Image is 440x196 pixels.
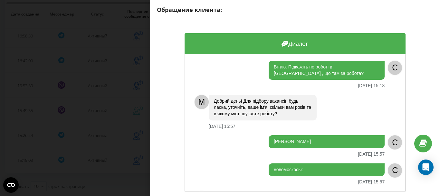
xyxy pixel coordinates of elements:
div: [DATE] 15:57 [358,151,385,157]
div: [DATE] 15:57 [209,124,235,129]
div: [DATE] 15:57 [358,179,385,185]
div: Диалог [185,33,406,54]
button: Open CMP widget [3,177,19,193]
div: [PERSON_NAME] [269,135,385,148]
div: новомоскоськ [269,163,385,176]
div: C [388,61,402,75]
div: Добрий день! Для підбору вакансії, будь ласка, уточніть, ваше ім'я, скільки вам років та в якому ... [209,95,317,120]
div: Обращение клиента: [157,6,433,14]
div: Open Intercom Messenger [418,160,434,175]
div: M [195,95,209,109]
div: C [388,163,402,178]
div: C [388,135,402,150]
div: [DATE] 15:18 [358,83,385,88]
div: Вітаю. Підкажіть по роботі в [GEOGRAPHIC_DATA] , що там за робота? [269,61,385,80]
